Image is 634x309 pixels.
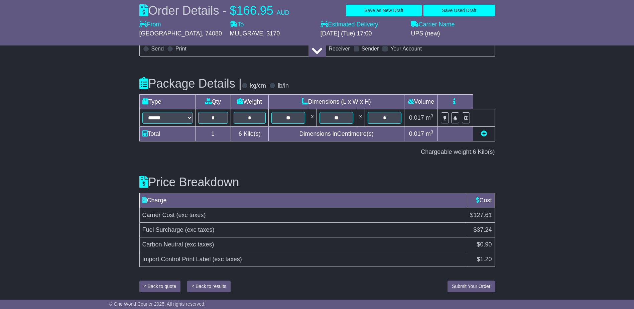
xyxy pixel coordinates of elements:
td: Type [139,94,195,109]
div: Order Details - [139,3,289,18]
td: Volume [404,94,438,109]
a: Add new item [481,130,487,137]
span: MULGRAVE [230,30,263,37]
span: $127.61 [470,212,492,218]
button: < Back to quote [139,281,181,292]
span: Submit Your Order [452,284,490,289]
td: x [356,109,365,126]
div: Chargeable weight: Kilo(s) [139,148,495,156]
td: Cost [467,193,495,208]
button: < Back to results [187,281,231,292]
td: Weight [231,94,268,109]
div: UPS (new) [411,30,495,37]
td: Charge [139,193,467,208]
span: m [426,114,433,121]
td: Qty [195,94,231,109]
sup: 3 [431,129,433,134]
td: Kilo(s) [231,126,268,141]
td: Dimensions (L x W x H) [268,94,404,109]
label: From [139,21,161,28]
span: , 74080 [202,30,222,37]
span: (exc taxes) [185,241,214,248]
span: 0.017 [409,130,424,137]
span: $1.20 [477,256,492,263]
span: 6 [239,130,242,137]
label: kg/cm [250,82,266,90]
span: (exc taxes) [185,226,215,233]
label: Estimated Delivery [321,21,404,28]
td: Total [139,126,195,141]
span: (exc taxes) [213,256,242,263]
label: To [230,21,244,28]
span: (exc taxes) [176,212,206,218]
span: Carrier Cost [142,212,175,218]
span: Import Control Print Label [142,256,211,263]
td: 1 [195,126,231,141]
span: [GEOGRAPHIC_DATA] [139,30,202,37]
label: lb/in [278,82,289,90]
td: x [308,109,317,126]
span: Fuel Surcharge [142,226,183,233]
span: , 3170 [263,30,280,37]
span: AUD [277,9,289,16]
span: $0.90 [477,241,492,248]
span: © One World Courier 2025. All rights reserved. [109,301,206,307]
label: Carrier Name [411,21,455,28]
h3: Price Breakdown [139,176,495,189]
button: Save Used Draft [423,5,495,16]
span: 0.017 [409,114,424,121]
span: m [426,130,433,137]
span: $37.24 [473,226,492,233]
span: 6 [473,148,476,155]
button: Submit Your Order [448,281,495,292]
div: [DATE] (Tue) 17:00 [321,30,404,37]
td: Dimensions in Centimetre(s) [268,126,404,141]
span: 166.95 [237,4,273,17]
span: Carbon Neutral [142,241,183,248]
span: $ [230,4,237,17]
sup: 3 [431,113,433,118]
h3: Package Details | [139,77,242,90]
button: Save as New Draft [346,5,422,16]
